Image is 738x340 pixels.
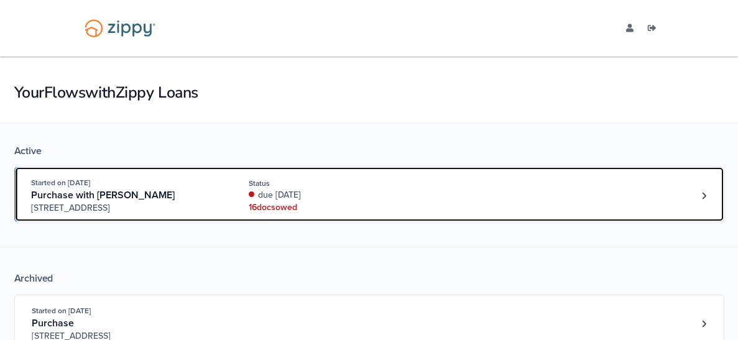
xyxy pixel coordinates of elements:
div: 16 doc s owed [249,201,415,214]
a: Log out [648,24,662,36]
img: Logo [77,14,163,43]
h1: Your Flows with Zippy Loans [14,82,724,103]
a: edit profile [626,24,639,36]
div: Status [249,178,415,189]
span: Started on [DATE] [31,178,90,187]
a: Loan number 3701884 [695,315,714,333]
a: Loan number 4196032 [695,186,714,205]
span: Purchase with [PERSON_NAME] [31,189,175,201]
a: Open loan 4196032 [14,167,724,222]
div: due [DATE] [249,189,415,201]
div: Active [14,145,724,157]
span: Purchase [32,317,74,329]
div: Archived [14,272,724,285]
span: [STREET_ADDRESS] [31,202,221,214]
span: Started on [DATE] [32,306,91,315]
